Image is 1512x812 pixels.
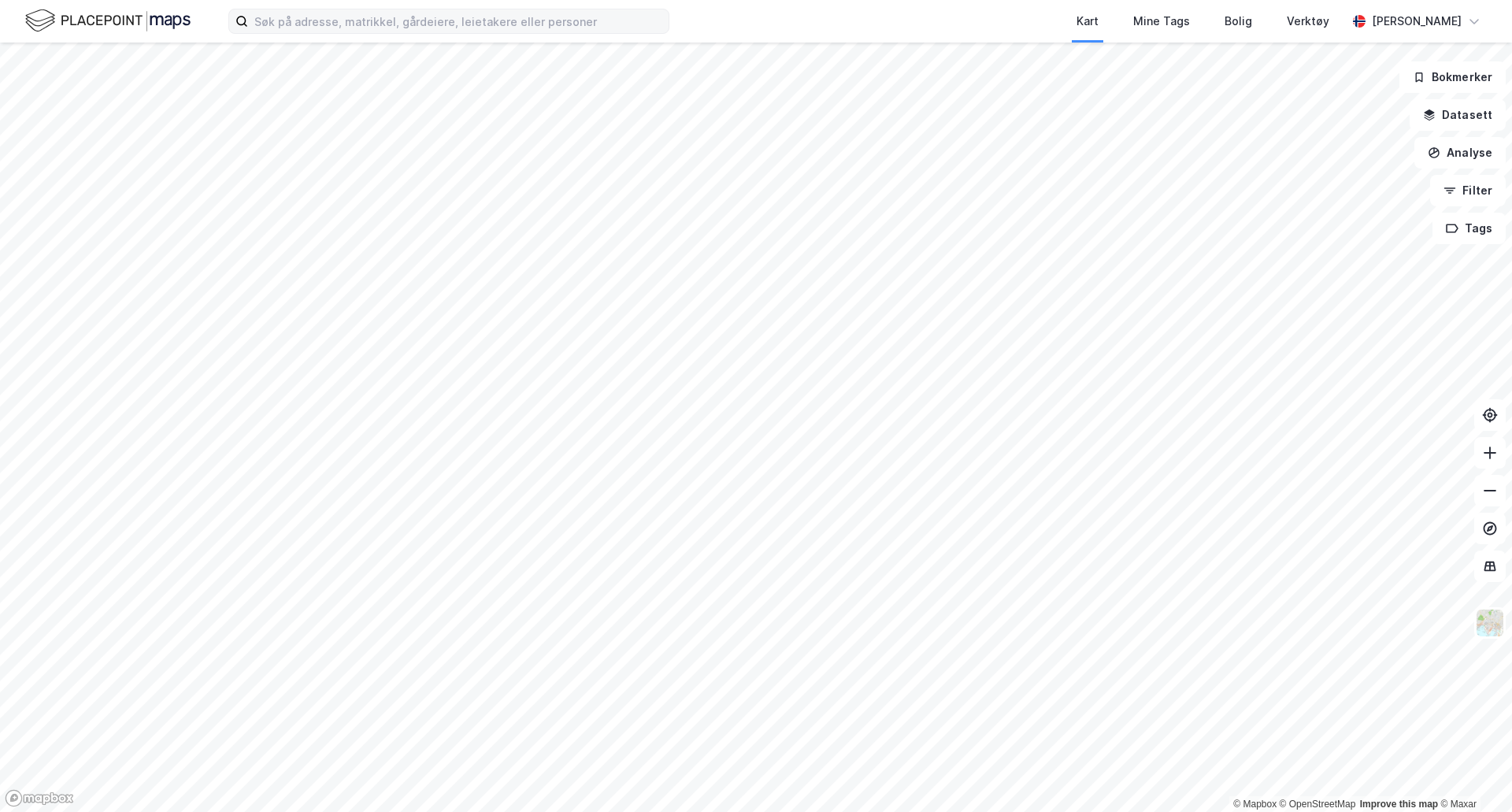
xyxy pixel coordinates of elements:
[5,789,74,807] a: Mapbox homepage
[1225,12,1252,31] div: Bolig
[1287,12,1329,31] div: Verktøy
[1475,608,1505,638] img: Z
[1414,137,1506,169] button: Analyse
[1133,12,1190,31] div: Mine Tags
[1433,736,1512,812] iframe: Chat Widget
[1360,799,1438,810] a: Improve this map
[1399,61,1506,93] button: Bokmerker
[1410,99,1506,131] button: Datasett
[1077,12,1099,31] div: Kart
[1233,799,1277,810] a: Mapbox
[1432,213,1506,244] button: Tags
[1372,12,1462,31] div: [PERSON_NAME]
[248,9,669,33] input: Søk på adresse, matrikkel, gårdeiere, leietakere eller personer
[1433,736,1512,812] div: Kontrollprogram for chat
[1430,175,1506,206] button: Filter
[25,7,191,35] img: logo.f888ab2527a4732fd821a326f86c7f29.svg
[1280,799,1356,810] a: OpenStreetMap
